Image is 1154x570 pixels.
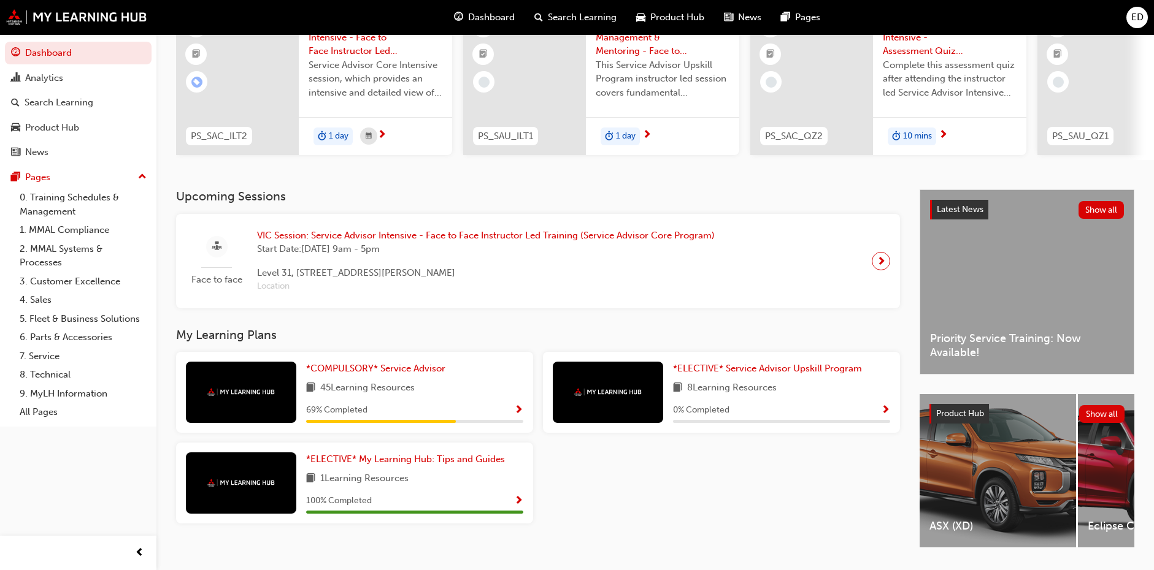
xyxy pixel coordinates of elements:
[1053,77,1064,88] span: learningRecordVerb_NONE-icon
[1131,10,1144,25] span: ED
[724,10,733,25] span: news-icon
[636,10,645,25] span: car-icon
[920,189,1134,374] a: Latest NewsShow allPriority Service Training: Now Available!
[15,347,152,366] a: 7. Service
[135,545,144,561] span: prev-icon
[257,266,715,280] span: Level 31, [STREET_ADDRESS][PERSON_NAME]
[320,471,409,487] span: 1 Learning Resources
[306,471,315,487] span: book-icon
[616,129,636,143] span: 1 day
[929,519,1066,533] span: ASX (XD)
[930,332,1124,359] span: Priority Service Training: Now Available!
[478,129,533,143] span: PS_SAU_ILT1
[186,224,890,298] a: Face to faceVIC Session: Service Advisor Intensive - Face to Face Instructor Led Training (Servic...
[596,58,729,100] span: This Service Advisor Upskill Program instructor led session covers fundamental management styles ...
[5,42,152,64] a: Dashboard
[15,403,152,422] a: All Pages
[877,253,886,270] span: next-icon
[306,381,315,396] span: book-icon
[1052,129,1109,143] span: PS_SAU_QZ1
[186,273,247,287] span: Face to face
[15,188,152,221] a: 0. Training Schedules & Management
[673,381,682,396] span: book-icon
[306,363,445,374] span: *COMPULSORY* Service Advisor
[176,189,900,203] h3: Upcoming Sessions
[5,67,152,89] a: Analytics
[306,454,505,465] span: *ELECTIVE* My Learning Hub: Tips and Guides
[6,9,147,25] img: mmal
[15,328,152,347] a: 6. Parts & Accessories
[207,388,275,396] img: mmal
[366,129,372,144] span: calendar-icon
[176,7,452,155] a: PS_SAC_ILT2Service Advisor Intensive - Face to Face Instructor Led Training (Service Advisor Core...
[11,172,20,183] span: pages-icon
[1053,47,1062,63] span: booktick-icon
[687,381,777,396] span: 8 Learning Resources
[929,404,1125,424] a: Product HubShow all
[11,73,20,84] span: chart-icon
[514,403,523,418] button: Show Progress
[738,10,761,25] span: News
[795,10,820,25] span: Pages
[463,7,739,155] a: PS_SAU_ILT1Introduction to Management & Mentoring - Face to Face Instructor Led Training (Service...
[191,129,247,143] span: PS_SAC_ILT2
[514,493,523,509] button: Show Progress
[5,166,152,189] button: Pages
[257,279,715,294] span: Location
[920,394,1076,547] a: ASX (XD)
[11,48,20,59] span: guage-icon
[479,77,490,88] span: learningRecordVerb_NONE-icon
[479,47,488,63] span: booktick-icon
[936,408,984,419] span: Product Hub
[714,5,771,30] a: news-iconNews
[534,10,543,25] span: search-icon
[468,10,515,25] span: Dashboard
[930,200,1124,219] a: Latest NewsShow all
[903,129,932,143] span: 10 mins
[25,121,79,135] div: Product Hub
[626,5,714,30] a: car-iconProduct Hub
[257,242,715,256] span: Start Date: [DATE] 9am - 5pm
[192,47,201,63] span: booktick-icon
[642,130,652,141] span: next-icon
[937,204,983,215] span: Latest News
[766,47,775,63] span: booktick-icon
[309,17,442,58] span: Service Advisor Intensive - Face to Face Instructor Led Training (Service Advisor Core Program)
[1079,405,1125,423] button: Show all
[605,129,614,145] span: duration-icon
[881,403,890,418] button: Show Progress
[306,403,367,417] span: 69 % Completed
[574,388,642,396] img: mmal
[11,123,20,134] span: car-icon
[5,39,152,166] button: DashboardAnalyticsSearch LearningProduct HubNews
[883,58,1017,100] span: Complete this assessment quiz after attending the instructor led Service Advisor Intensive sessio...
[25,145,48,159] div: News
[5,141,152,164] a: News
[207,479,275,487] img: mmal
[514,496,523,507] span: Show Progress
[771,5,830,30] a: pages-iconPages
[306,362,450,376] a: *COMPULSORY* Service Advisor
[309,58,442,100] span: Service Advisor Core Intensive session, which provides an intensive and detailed view of the Serv...
[673,363,862,374] span: *ELECTIVE* Service Advisor Upskill Program
[320,381,415,396] span: 45 Learning Resources
[650,10,704,25] span: Product Hub
[306,494,372,508] span: 100 % Completed
[15,310,152,329] a: 5. Fleet & Business Solutions
[212,239,221,254] span: sessionType_FACE_TO_FACE-icon
[444,5,525,30] a: guage-iconDashboard
[766,77,777,88] span: learningRecordVerb_NONE-icon
[306,452,510,466] a: *ELECTIVE* My Learning Hub: Tips and Guides
[11,97,20,108] span: search-icon
[257,229,715,243] span: VIC Session: Service Advisor Intensive - Face to Face Instructor Led Training (Service Advisor Co...
[454,10,463,25] span: guage-icon
[673,403,729,417] span: 0 % Completed
[11,147,20,158] span: news-icon
[15,240,152,272] a: 2. MMAL Systems & Processes
[15,384,152,403] a: 9. MyLH Information
[15,291,152,310] a: 4. Sales
[25,170,50,184] div: Pages
[939,130,948,141] span: next-icon
[25,96,93,110] div: Search Learning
